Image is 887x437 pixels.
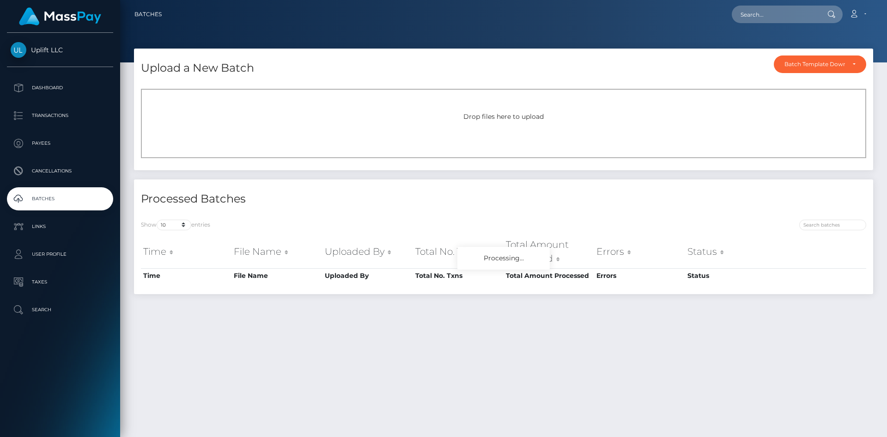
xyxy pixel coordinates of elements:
p: User Profile [11,247,109,261]
th: Errors [594,268,685,283]
p: Search [11,303,109,317]
th: Time [141,235,231,268]
p: Dashboard [11,81,109,95]
th: Uploaded By [322,268,413,283]
a: Cancellations [7,160,113,183]
th: Time [141,268,231,283]
th: Total Amount Processed [504,268,594,283]
th: Total Amount Processed [504,235,594,268]
p: Batches [11,192,109,206]
th: Status [685,268,776,283]
select: Showentries [157,220,191,230]
p: Taxes [11,275,109,289]
th: Uploaded By [322,235,413,268]
span: Drop files here to upload [463,112,544,121]
a: Taxes [7,271,113,294]
th: File Name [231,235,322,268]
div: Batch Template Download [784,61,845,68]
p: Payees [11,136,109,150]
p: Links [11,220,109,234]
a: Payees [7,132,113,155]
label: Show entries [141,220,210,230]
th: Total No. Txns [413,235,504,268]
th: Total No. Txns [413,268,504,283]
img: Uplift LLC [11,42,26,58]
h4: Processed Batches [141,191,497,207]
h4: Upload a New Batch [141,60,254,76]
div: Processing... [457,247,550,270]
span: Uplift LLC [7,46,113,54]
a: Batches [134,5,162,24]
th: File Name [231,268,322,283]
img: MassPay Logo [19,7,101,25]
input: Search batches [799,220,866,230]
th: Errors [594,235,685,268]
a: User Profile [7,243,113,266]
a: Links [7,215,113,238]
a: Batches [7,187,113,210]
th: Status [685,235,776,268]
p: Transactions [11,109,109,123]
button: Batch Template Download [774,55,866,73]
a: Dashboard [7,76,113,99]
a: Transactions [7,104,113,127]
a: Search [7,298,113,321]
p: Cancellations [11,164,109,178]
input: Search... [732,6,819,23]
